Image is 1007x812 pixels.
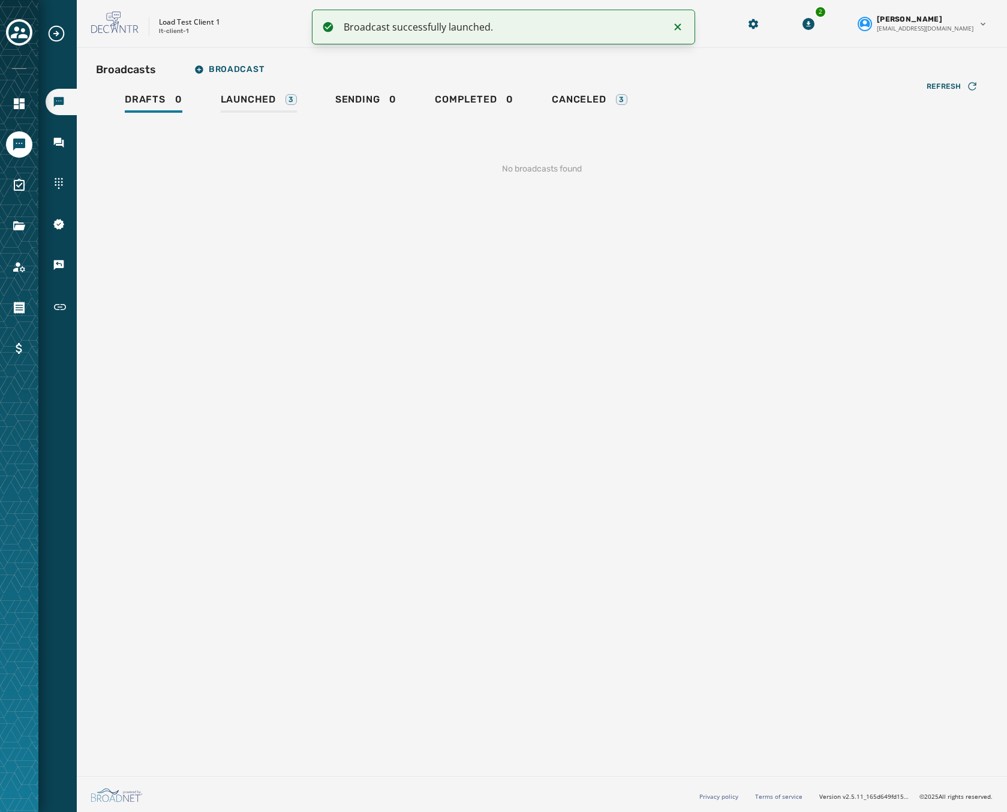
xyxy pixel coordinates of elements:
a: Navigate to Orders [6,294,32,321]
a: Navigate to Keywords & Responders [46,252,77,278]
p: Load Test Client 1 [159,17,220,27]
button: Download Menu [798,13,819,35]
span: v2.5.11_165d649fd1592c218755210ebffa1e5a55c3084e [843,792,910,801]
a: Navigate to Short Links [46,293,77,321]
h2: Broadcasts [96,61,156,78]
a: Privacy policy [699,792,738,801]
span: © 2025 All rights reserved. [919,792,993,801]
a: Navigate to Billing [6,335,32,362]
button: Toggle account select drawer [6,19,32,46]
button: User settings [853,10,993,38]
a: Navigate to Surveys [6,172,32,199]
button: Manage global settings [743,13,764,35]
div: 0 [435,94,513,113]
span: Broadcast [194,65,264,74]
a: Navigate to Account [6,254,32,280]
span: Sending [335,94,380,106]
a: Navigate to Sending Numbers [46,170,77,197]
span: Refresh [927,82,961,91]
div: 3 [616,94,627,105]
a: Navigate to Files [6,213,32,239]
span: Version [819,792,910,801]
div: 0 [125,94,182,113]
div: 3 [285,94,297,105]
a: Navigate to Home [6,91,32,117]
a: Navigate to Inbox [46,130,77,156]
div: 0 [335,94,396,113]
div: 2 [814,6,826,18]
a: Navigate to Broadcasts [46,89,77,115]
span: Launched [221,94,276,106]
span: [PERSON_NAME] [877,14,942,24]
a: Navigate to 10DLC Registration [46,211,77,237]
a: Navigate to Messaging [6,131,32,158]
a: Terms of service [755,792,802,801]
div: No broadcasts found [96,144,988,194]
div: Broadcast successfully launched. [344,20,662,34]
span: [EMAIL_ADDRESS][DOMAIN_NAME] [877,24,973,33]
button: Expand sub nav menu [47,24,76,43]
span: Canceled [552,94,606,106]
p: lt-client-1 [159,27,189,36]
span: Drafts [125,94,166,106]
span: Completed [435,94,497,106]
